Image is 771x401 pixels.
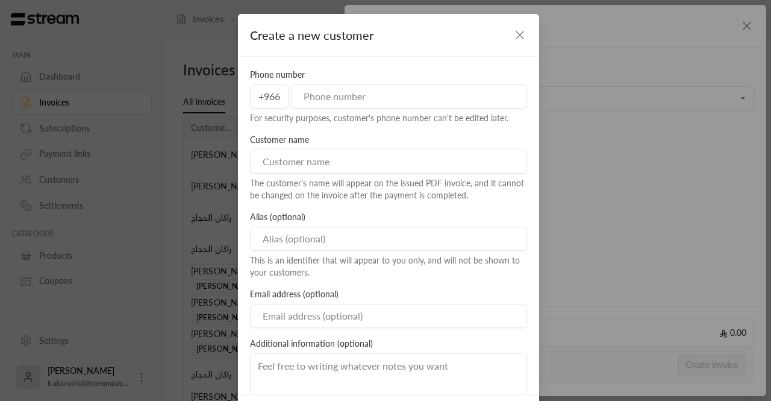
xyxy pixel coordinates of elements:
[250,254,527,279] div: This is an identifier that will appear to you only, and will not be shown to your customers.
[250,84,289,109] span: +966
[250,112,527,124] div: For security purposes, customer's phone number can't be edited later.
[250,150,527,174] input: Customer name
[291,84,527,109] input: Phone number
[250,69,305,81] label: Phone number
[250,26,373,44] span: Create a new customer
[250,338,373,350] label: Additional information (optional)
[250,134,309,146] label: Customer name
[250,177,527,201] div: The customer's name will appear on the issued PDF invoice, and it cannot be changed on the invoic...
[250,304,527,328] input: Email address (optional)
[250,227,527,251] input: Alias (optional)
[250,288,339,300] label: Email address (optional)
[250,211,305,223] label: Alias (optional)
